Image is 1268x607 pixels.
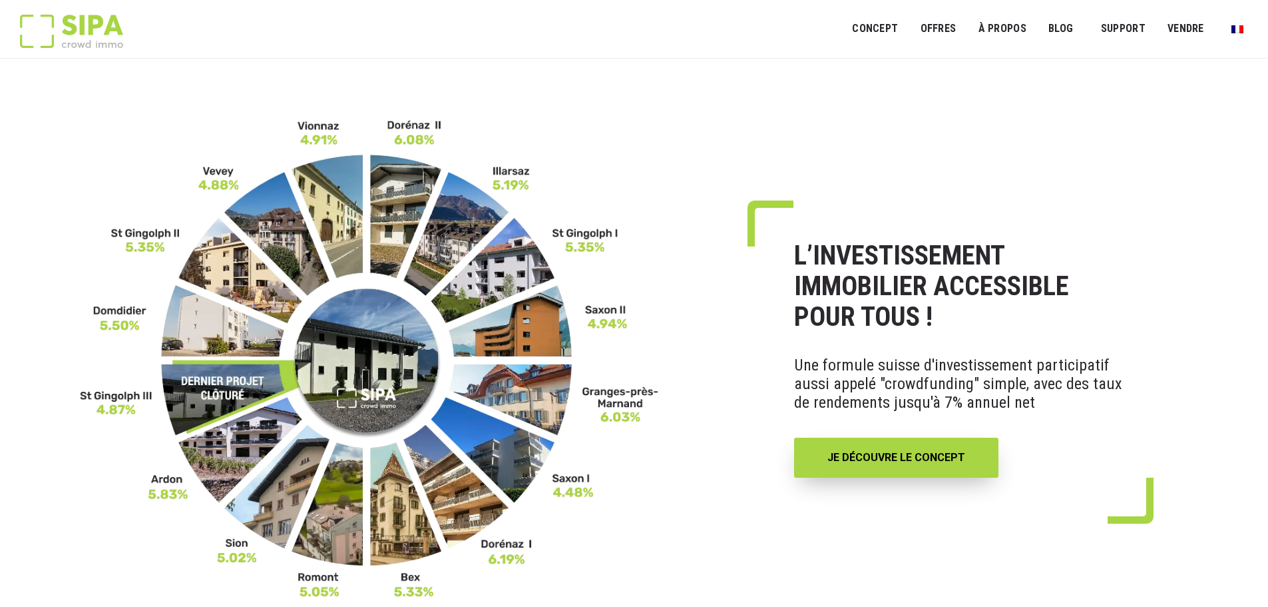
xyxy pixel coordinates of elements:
[843,14,907,44] a: Concept
[1159,14,1213,44] a: VENDRE
[794,438,998,478] a: JE DÉCOUVRE LE CONCEPT
[969,14,1035,44] a: À PROPOS
[1040,14,1082,44] a: Blog
[852,12,1248,45] nav: Menu principal
[1092,14,1154,44] a: SUPPORT
[794,346,1124,422] p: Une formule suisse d'investissement participatif aussi appelé "crowdfunding" simple, avec des tau...
[1223,16,1252,41] a: Passer à
[1231,25,1243,33] img: Français
[80,119,659,599] img: FR-_3__11zon
[911,14,964,44] a: OFFRES
[794,241,1124,332] h1: L’INVESTISSEMENT IMMOBILIER ACCESSIBLE POUR TOUS !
